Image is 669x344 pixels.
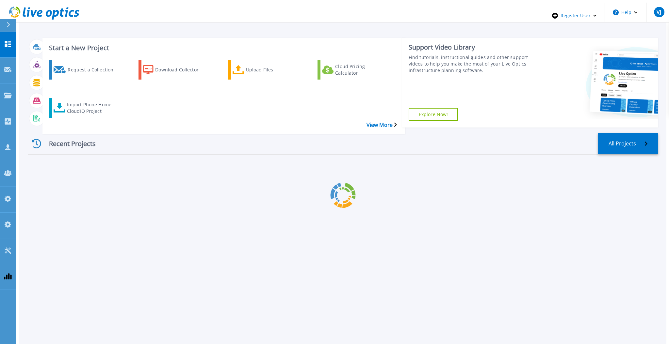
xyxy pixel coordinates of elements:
span: VJ [657,9,661,15]
div: Register User [544,3,605,29]
a: Upload Files [228,60,307,80]
a: Download Collector [139,60,218,80]
div: Upload Files [246,62,298,78]
a: View More [367,122,397,128]
a: Explore Now! [409,108,458,121]
div: Import Phone Home CloudIQ Project [67,100,119,116]
a: Request a Collection [49,60,128,80]
button: Help [605,3,646,22]
div: Find tutorials, instructional guides and other support videos to help you make the most of your L... [409,54,540,74]
div: Download Collector [155,62,207,78]
div: Recent Projects [28,136,106,152]
div: Support Video Library [409,43,540,52]
div: Cloud Pricing Calculator [335,62,387,78]
h3: Start a New Project [49,44,397,52]
a: Cloud Pricing Calculator [318,60,397,80]
div: Request a Collection [68,62,120,78]
a: All Projects [598,133,658,154]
